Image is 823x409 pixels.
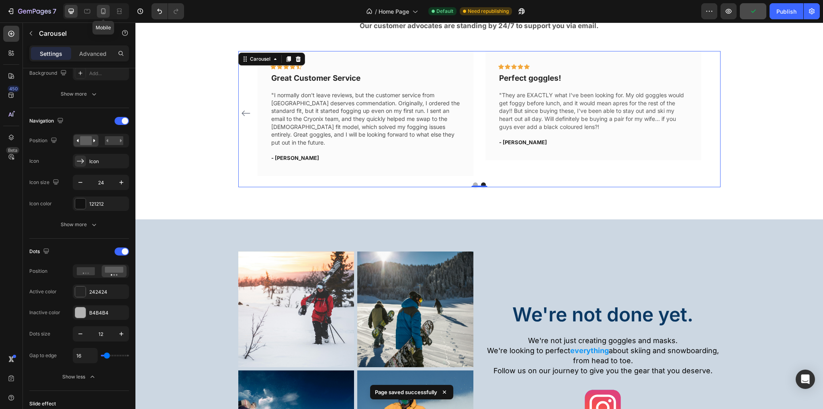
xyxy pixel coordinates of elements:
[29,87,129,101] button: Show more
[135,22,823,409] iframe: Design area
[39,29,107,38] p: Carousel
[29,309,60,316] div: Inactive color
[62,373,96,381] div: Show less
[364,69,552,108] p: "They are EXACTLY what I've been looking for. My old goggles would get foggy before lunch, and it...
[113,33,137,40] div: Carousel
[3,3,60,19] button: 7
[136,51,324,61] p: Great Customer Service
[29,288,57,295] div: Active color
[770,3,803,19] button: Publish
[29,400,56,407] div: Slide effect
[351,343,584,353] p: Follow us on our journey to give you the gear that you deserve.
[351,313,584,323] p: We're not just creating goggles and masks.
[375,388,437,396] p: Page saved successfully
[89,288,127,296] div: 242424
[29,217,129,232] button: Show more
[151,3,184,19] div: Undo/Redo
[363,279,572,305] h2: We're not done yet.
[89,200,127,208] div: 121212
[796,370,815,389] div: Open Intercom Messenger
[73,348,97,363] input: Auto
[89,158,127,165] div: Icon
[6,147,19,153] div: Beta
[351,323,584,343] p: We're looking to perfect about skiing and snowboarding, from head to toe.
[449,367,485,403] img: gempages_432750572815254551-e029eb94-a983-4de1-9bfa-5068c187a9f0.svg
[776,7,796,16] div: Publish
[79,49,106,58] p: Advanced
[29,330,50,337] div: Dots size
[29,352,57,359] div: Gap to edge
[89,70,127,77] div: Add...
[435,324,473,332] strong: everything
[29,157,39,165] div: Icon
[40,49,62,58] p: Settings
[379,7,409,16] span: Home Page
[61,221,98,229] div: Show more
[29,246,51,257] div: Dots
[8,86,19,92] div: 450
[136,69,324,124] p: "I normally don't leave reviews, but the customer service from [GEOGRAPHIC_DATA] deserves commend...
[375,7,377,16] span: /
[29,177,61,188] div: Icon size
[103,229,219,345] img: gempages_584960558147568445-b99305cc-6ee1-4a1a-bd69-3200accb3107.jpg
[29,268,47,275] div: Position
[29,116,65,127] div: Navigation
[338,160,342,165] button: Dot
[364,51,552,61] p: Perfect goggles!
[89,309,127,317] div: B4B4B4
[436,8,453,15] span: Default
[53,6,56,16] p: 7
[29,370,129,384] button: Show less
[136,132,184,139] strong: - [PERSON_NAME]
[468,8,509,15] span: Need republishing
[29,200,52,207] div: Icon color
[346,160,350,165] button: Dot
[29,135,59,146] div: Position
[61,90,98,98] div: Show more
[364,116,552,124] p: - [PERSON_NAME]
[29,68,68,79] div: Background
[222,229,338,345] img: gempages_584960558147568445-f638d012-12ca-46a2-b585-2d82a987b9e1.jpg
[104,84,117,97] button: Carousel Back Arrow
